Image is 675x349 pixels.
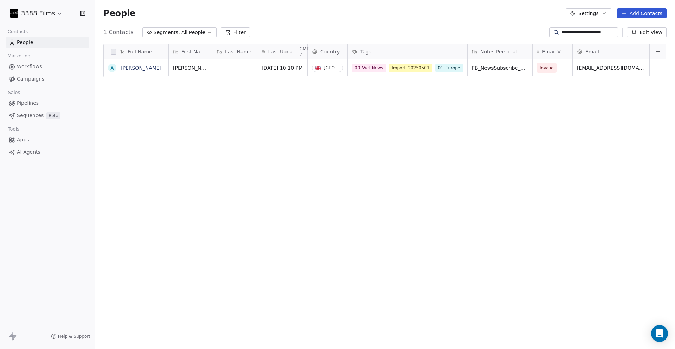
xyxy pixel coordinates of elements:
[480,48,517,55] span: Notes Personal
[360,48,371,55] span: Tags
[17,112,44,119] span: Sequences
[181,48,208,55] span: First Name
[324,65,340,70] div: [GEOGRAPHIC_DATA]
[104,44,168,59] div: Full Name
[8,7,64,19] button: 3388 Films
[6,97,89,109] a: Pipelines
[585,48,599,55] span: Email
[566,8,611,18] button: Settings
[5,51,33,61] span: Marketing
[542,48,568,55] span: Email Verification Status
[627,27,667,37] button: Edit View
[173,64,208,71] span: [PERSON_NAME]
[103,28,134,37] span: 1 Contacts
[21,9,55,18] span: 3388 Films
[268,48,298,55] span: Last Updated Date
[651,325,668,342] div: Open Intercom Messenger
[573,44,649,59] div: Email
[103,8,135,19] span: People
[468,44,532,59] div: Notes Personal
[17,63,42,70] span: Workflows
[58,334,90,339] span: Help & Support
[169,59,667,334] div: grid
[533,44,572,59] div: Email Verification Status
[221,27,250,37] button: Filter
[6,61,89,72] a: Workflows
[577,64,645,71] span: [EMAIL_ADDRESS][DOMAIN_NAME]
[17,148,40,156] span: AI Agents
[212,44,257,59] div: Last Name
[17,39,33,46] span: People
[320,48,340,55] span: Country
[300,46,310,57] span: GMT-7
[308,44,347,59] div: Country
[46,112,60,119] span: Beta
[617,8,667,18] button: Add Contacts
[257,44,307,59] div: Last Updated DateGMT-7
[110,64,114,72] div: A
[17,75,44,83] span: Campaigns
[51,334,90,339] a: Help & Support
[225,48,251,55] span: Last Name
[348,44,467,59] div: Tags
[6,110,89,121] a: SequencesBeta
[169,44,212,59] div: First Name
[17,136,29,144] span: Apps
[6,73,89,85] a: Campaigns
[121,65,161,71] a: [PERSON_NAME]
[5,124,22,134] span: Tools
[6,146,89,158] a: AI Agents
[17,100,39,107] span: Pipelines
[5,26,31,37] span: Contacts
[154,29,180,36] span: Segments:
[540,64,554,71] span: Invalid
[128,48,152,55] span: Full Name
[181,29,205,36] span: All People
[435,64,471,72] span: 01_Europe_All
[472,64,528,71] span: FB_NewsSubscribe_ALL_20250411, Location Country: [GEOGRAPHIC_DATA], Date: [DATE]
[352,64,386,72] span: 00_Viet News
[389,64,432,72] span: Import_20250501
[6,134,89,146] a: Apps
[6,37,89,48] a: People
[10,9,18,18] img: 3388Films_Logo_White.jpg
[104,59,169,334] div: grid
[262,64,303,71] span: [DATE] 10:10 PM
[5,87,23,98] span: Sales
